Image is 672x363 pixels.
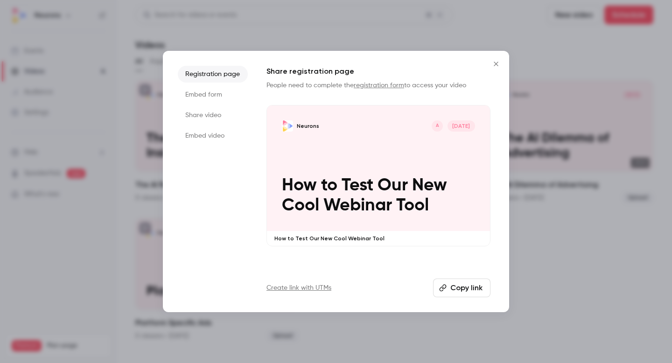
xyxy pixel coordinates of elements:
[297,122,319,130] p: Neurons
[354,82,404,89] a: registration form
[282,120,293,132] img: How to Test Our New Cool Webinar Tool
[431,119,444,133] div: A
[178,127,248,144] li: Embed video
[282,175,475,216] p: How to Test Our New Cool Webinar Tool
[487,55,505,73] button: Close
[448,120,475,132] span: [DATE]
[266,105,490,246] a: How to Test Our New Cool Webinar ToolNeuronsA[DATE]How to Test Our New Cool Webinar ToolHow to Te...
[274,235,483,242] p: How to Test Our New Cool Webinar Tool
[266,66,490,77] h1: Share registration page
[178,86,248,103] li: Embed form
[266,283,331,293] a: Create link with UTMs
[178,107,248,124] li: Share video
[433,279,490,297] button: Copy link
[266,81,490,90] p: People need to complete the to access your video
[178,66,248,83] li: Registration page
